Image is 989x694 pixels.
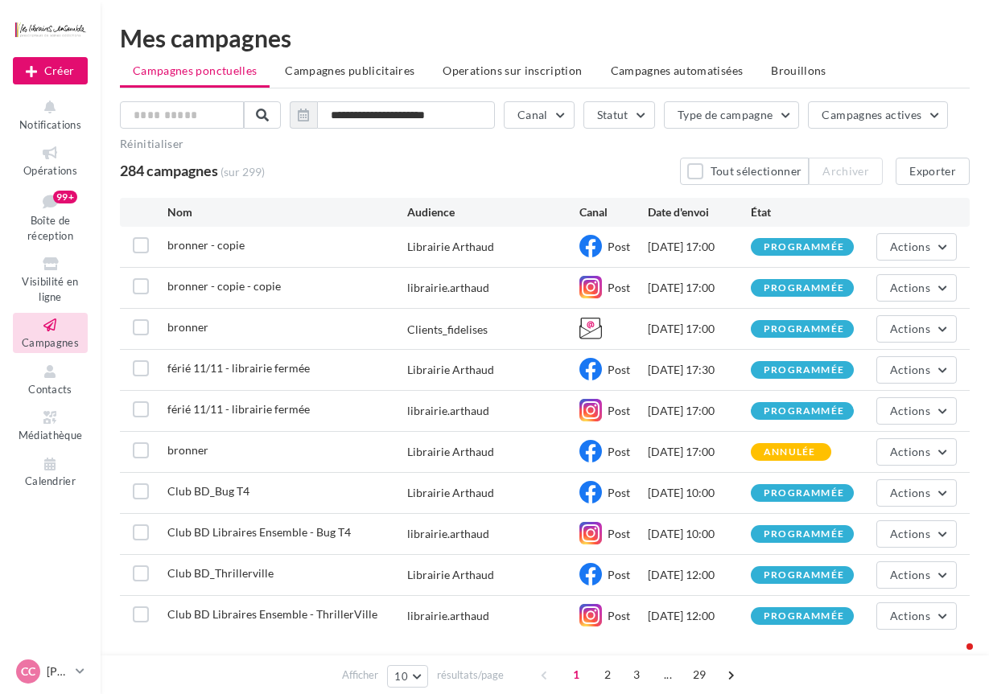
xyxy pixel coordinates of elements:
[764,488,844,499] div: programmée
[13,252,88,306] a: Visibilité en ligne
[342,667,378,683] span: Afficher
[809,158,883,185] button: Archiver
[394,670,408,683] span: 10
[407,526,489,542] div: librairie.arthaud
[608,609,630,622] span: Post
[407,362,494,378] div: Librairie Arthaud
[28,383,72,396] span: Contacts
[504,101,575,129] button: Canal
[167,320,208,334] span: bronner
[608,445,630,458] span: Post
[407,322,488,338] div: Clients_fidelises
[876,233,957,261] button: Actions
[167,361,310,375] span: férié 11/11 - librairie fermée
[890,281,930,294] span: Actions
[27,214,73,242] span: Boîte de réception
[764,242,844,253] div: programmée
[890,486,930,499] span: Actions
[876,438,957,466] button: Actions
[680,158,809,185] button: Tout sélectionner
[579,204,648,220] div: Canal
[608,363,630,376] span: Post
[407,280,489,296] div: librairie.arthaud
[13,405,88,445] a: Médiathèque
[655,662,681,688] span: ...
[890,609,930,622] span: Actions
[23,164,77,177] span: Opérations
[13,452,88,491] a: Calendrier
[890,568,930,581] span: Actions
[890,363,930,376] span: Actions
[608,240,630,253] span: Post
[764,529,844,540] div: programmée
[167,566,274,580] span: Club BD_Thrillerville
[13,57,88,84] div: Nouvelle campagne
[771,64,826,77] span: Brouillons
[407,204,579,220] div: Audience
[13,141,88,180] a: Opérations
[167,402,310,416] span: férié 11/11 - librairie fermée
[764,324,844,335] div: programmée
[608,281,630,294] span: Post
[648,321,751,337] div: [DATE] 17:00
[53,191,77,203] div: 99+
[167,238,245,252] span: bronner - copie
[167,443,208,457] span: bronner
[664,101,800,129] button: Type de campagne
[686,662,713,688] span: 29
[876,602,957,630] button: Actions
[648,362,751,378] div: [DATE] 17:30
[876,356,957,384] button: Actions
[764,406,844,417] div: programmée
[876,479,957,507] button: Actions
[648,526,751,542] div: [DATE] 10:00
[648,567,751,583] div: [DATE] 12:00
[407,239,494,255] div: Librairie Arthaud
[648,280,751,296] div: [DATE] 17:00
[220,164,265,180] span: (sur 299)
[934,639,973,678] iframe: Intercom live chat
[443,64,582,77] span: Operations sur inscription
[21,663,35,680] span: CC
[890,404,930,417] span: Actions
[876,397,957,425] button: Actions
[648,485,751,501] div: [DATE] 10:00
[19,118,81,131] span: Notifications
[608,404,630,417] span: Post
[764,447,815,458] div: annulée
[822,108,921,121] span: Campagnes actives
[13,57,88,84] button: Créer
[25,475,76,488] span: Calendrier
[120,138,184,150] button: Réinitialiser
[808,101,948,129] button: Campagnes actives
[890,445,930,458] span: Actions
[876,274,957,302] button: Actions
[595,662,620,688] span: 2
[47,663,69,680] p: [PERSON_NAME]
[648,444,751,460] div: [DATE] 17:00
[407,485,494,501] div: Librairie Arthaud
[285,64,414,77] span: Campagnes publicitaires
[13,187,88,246] a: Boîte de réception99+
[764,365,844,376] div: programmée
[876,520,957,548] button: Actions
[437,667,504,683] span: résultats/page
[611,64,744,77] span: Campagnes automatisées
[583,101,655,129] button: Statut
[167,204,408,220] div: Nom
[22,336,79,349] span: Campagnes
[896,158,970,185] button: Exporter
[167,607,377,621] span: Club BD Libraires Ensemble - ThrillerVille
[608,486,630,499] span: Post
[13,359,88,399] a: Contacts
[648,204,751,220] div: Date d'envoi
[13,656,88,687] a: CC [PERSON_NAME]
[407,444,494,460] div: Librairie Arthaud
[120,162,218,179] span: 284 campagnes
[120,26,970,50] div: Mes campagnes
[764,283,844,294] div: programmée
[407,567,494,583] div: Librairie Arthaud
[624,662,649,688] span: 3
[876,315,957,343] button: Actions
[13,313,88,352] a: Campagnes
